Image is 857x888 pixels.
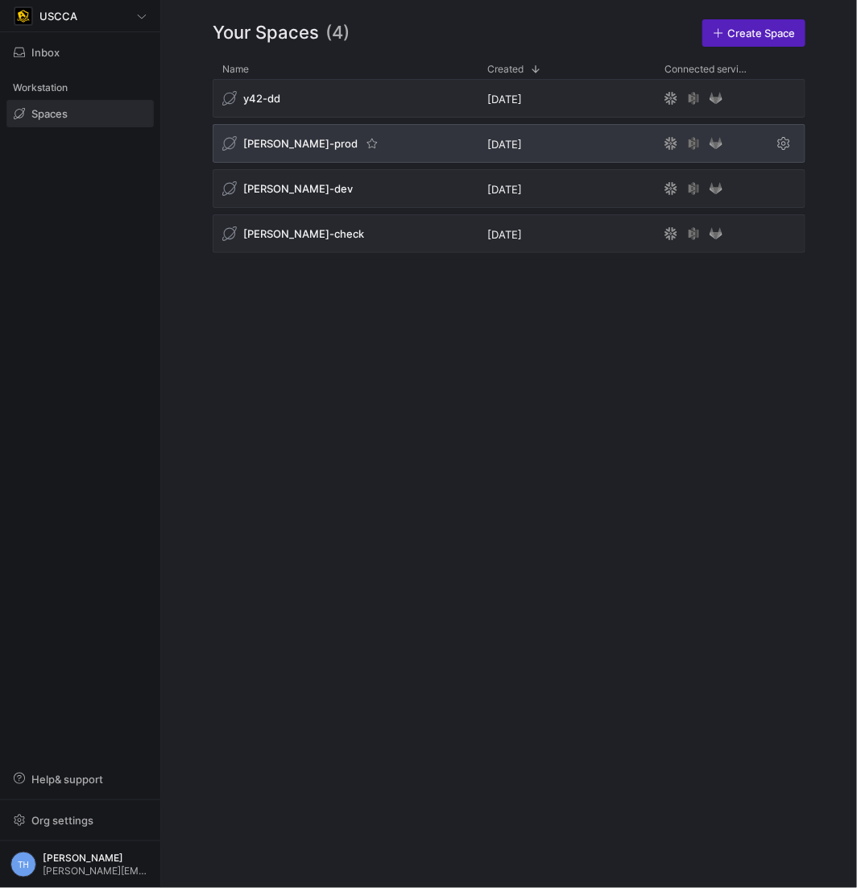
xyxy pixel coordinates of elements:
[6,766,154,793] button: Help& support
[487,183,522,196] span: [DATE]
[31,46,60,59] span: Inbox
[31,814,93,827] span: Org settings
[487,93,522,106] span: [DATE]
[727,27,795,39] span: Create Space
[39,10,77,23] span: USCCA
[243,92,280,105] span: y42-dd
[487,138,522,151] span: [DATE]
[325,19,350,47] span: (4)
[6,76,154,100] div: Workstation
[664,64,751,75] span: Connected services
[487,228,522,241] span: [DATE]
[213,169,805,214] div: Press SPACE to select this row.
[43,865,150,877] span: [PERSON_NAME][EMAIL_ADDRESS][DOMAIN_NAME]
[10,852,36,878] div: TH
[6,807,154,834] button: Org settings
[243,137,358,150] span: [PERSON_NAME]-prod
[6,39,154,66] button: Inbox
[213,214,805,259] div: Press SPACE to select this row.
[213,124,805,169] div: Press SPACE to select this row.
[243,182,353,195] span: [PERSON_NAME]-dev
[43,853,150,864] span: [PERSON_NAME]
[222,64,249,75] span: Name
[6,815,154,828] a: Org settings
[6,100,154,127] a: Spaces
[6,848,154,882] button: TH[PERSON_NAME][PERSON_NAME][EMAIL_ADDRESS][DOMAIN_NAME]
[213,19,319,47] span: Your Spaces
[243,227,364,240] span: [PERSON_NAME]-check
[31,773,103,786] span: Help & support
[31,107,68,120] span: Spaces
[702,19,805,47] a: Create Space
[213,79,805,124] div: Press SPACE to select this row.
[15,8,31,24] img: https://storage.googleapis.com/y42-prod-data-exchange/images/uAsz27BndGEK0hZWDFeOjoxA7jCwgK9jE472...
[487,64,524,75] span: Created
